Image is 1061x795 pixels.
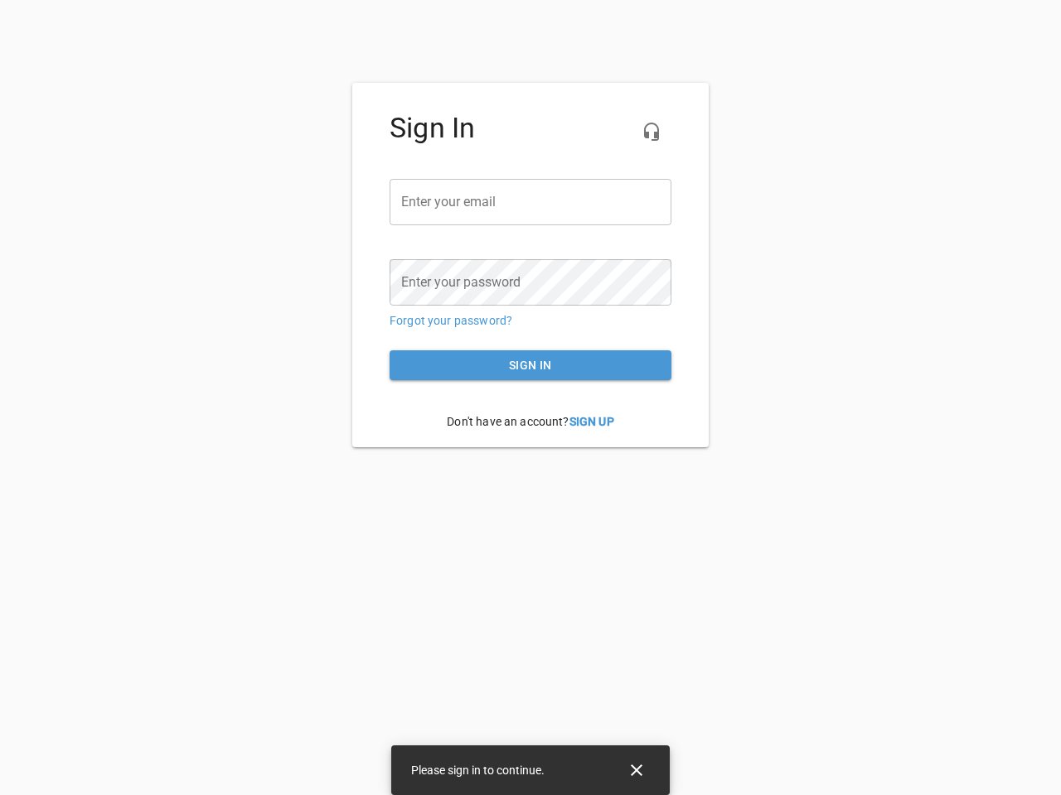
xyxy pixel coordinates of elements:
a: Sign Up [569,415,614,428]
h4: Sign In [390,112,671,145]
button: Live Chat [632,112,671,152]
button: Close [617,750,656,790]
a: Forgot your password? [390,314,512,327]
span: Sign in [403,355,658,376]
p: Don't have an account? [390,401,671,443]
button: Sign in [390,350,671,381]
span: Please sign in to continue. [411,764,545,777]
